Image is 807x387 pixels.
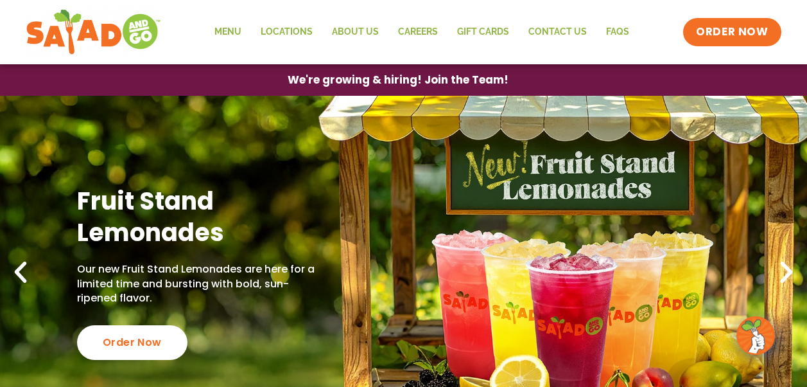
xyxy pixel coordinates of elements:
[77,325,187,360] div: Order Now
[205,17,639,47] nav: Menu
[322,17,388,47] a: About Us
[519,17,596,47] a: Contact Us
[6,258,35,287] div: Previous slide
[77,185,318,249] h2: Fruit Stand Lemonades
[26,6,161,58] img: new-SAG-logo-768×292
[447,17,519,47] a: GIFT CARDS
[251,17,322,47] a: Locations
[205,17,251,47] a: Menu
[738,318,774,354] img: wpChatIcon
[596,17,639,47] a: FAQs
[288,75,508,85] span: We're growing & hiring! Join the Team!
[77,262,318,305] p: Our new Fruit Stand Lemonades are here for a limited time and bursting with bold, sun-ripened fla...
[772,258,801,287] div: Next slide
[683,18,781,46] a: ORDER NOW
[268,65,528,95] a: We're growing & hiring! Join the Team!
[388,17,447,47] a: Careers
[696,24,768,40] span: ORDER NOW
